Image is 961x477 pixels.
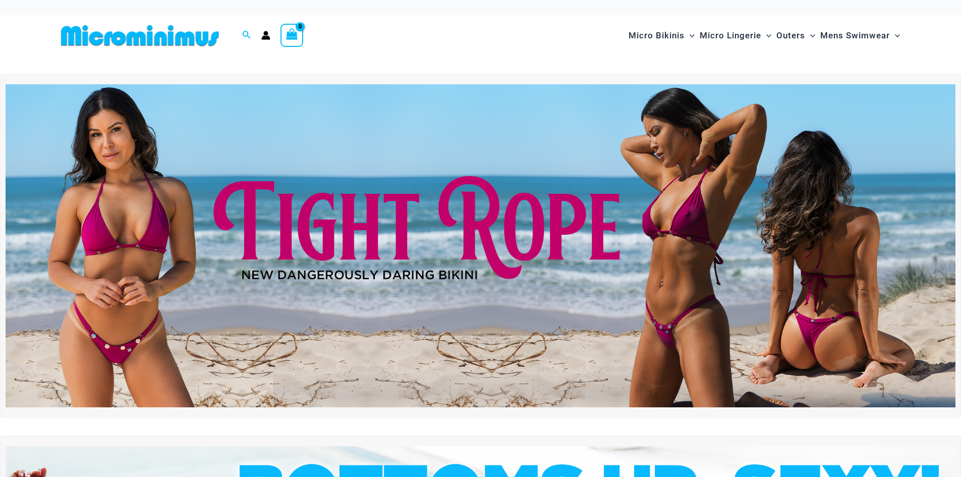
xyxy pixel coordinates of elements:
[697,20,774,51] a: Micro LingerieMenu ToggleMenu Toggle
[774,20,818,51] a: OutersMenu ToggleMenu Toggle
[700,23,761,48] span: Micro Lingerie
[626,20,697,51] a: Micro BikinisMenu ToggleMenu Toggle
[242,29,251,42] a: Search icon link
[6,84,955,407] img: Tight Rope Pink Bikini
[818,20,902,51] a: Mens SwimwearMenu ToggleMenu Toggle
[776,23,805,48] span: Outers
[57,24,223,47] img: MM SHOP LOGO FLAT
[820,23,890,48] span: Mens Swimwear
[761,23,771,48] span: Menu Toggle
[625,19,905,52] nav: Site Navigation
[261,31,270,40] a: Account icon link
[890,23,900,48] span: Menu Toggle
[629,23,685,48] span: Micro Bikinis
[280,24,304,47] a: View Shopping Cart, empty
[805,23,815,48] span: Menu Toggle
[685,23,695,48] span: Menu Toggle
